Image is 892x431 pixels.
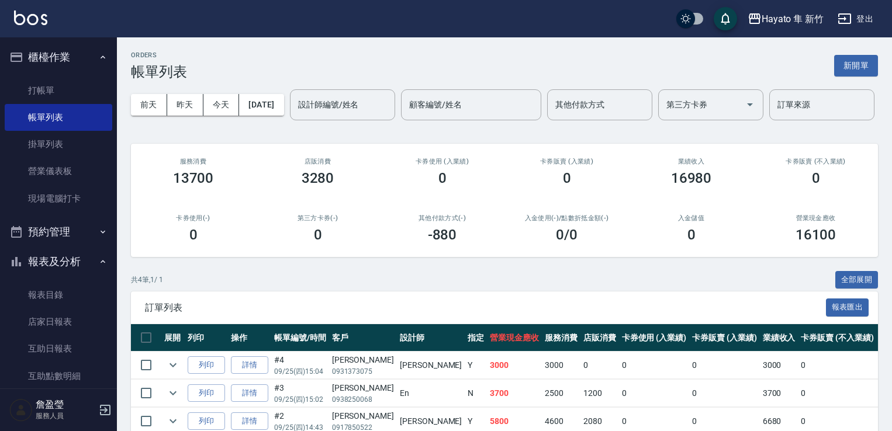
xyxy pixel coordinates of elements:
a: 現場電腦打卡 [5,185,112,212]
th: 客戶 [329,324,397,352]
th: 設計師 [397,324,465,352]
h3: 0 [314,227,322,243]
button: 報表匯出 [826,298,869,317]
th: 店販消費 [580,324,619,352]
span: 訂單列表 [145,302,826,314]
button: 報表及分析 [5,246,112,277]
td: 0 [619,380,690,407]
button: expand row [164,412,182,430]
a: 詳情 [231,384,268,402]
td: #4 [271,352,329,379]
div: [PERSON_NAME] [332,382,394,394]
button: 櫃檯作業 [5,42,112,72]
th: 帳單編號/時間 [271,324,329,352]
th: 指定 [465,324,487,352]
a: 營業儀表板 [5,158,112,185]
h2: 第三方卡券(-) [269,214,366,222]
h3: 16100 [796,227,836,243]
p: 09/25 (四) 15:02 [274,394,326,405]
h2: 其他付款方式(-) [394,214,490,222]
a: 新開單 [834,60,878,71]
button: save [714,7,737,30]
td: #3 [271,380,329,407]
h3: 0 [189,227,198,243]
td: 0 [798,352,876,379]
img: Logo [14,11,47,25]
h3: 16980 [671,170,712,186]
td: 2500 [542,380,580,407]
button: expand row [164,384,182,402]
button: [DATE] [239,94,283,116]
div: [PERSON_NAME] [332,354,394,366]
td: 3000 [760,352,798,379]
h2: 業績收入 [643,158,739,165]
a: 帳單列表 [5,104,112,131]
button: 列印 [188,356,225,374]
a: 互助點數明細 [5,363,112,390]
img: Person [9,398,33,422]
h3: 0 /0 [556,227,578,243]
div: Hayato 隼 新竹 [762,12,824,26]
button: 新開單 [834,55,878,77]
a: 詳情 [231,356,268,374]
h2: ORDERS [131,51,187,59]
h3: 0 [563,170,571,186]
td: 0 [798,380,876,407]
h3: 0 [687,227,696,243]
button: 前天 [131,94,167,116]
div: [PERSON_NAME] [332,410,394,422]
h3: -880 [428,227,457,243]
td: 0 [619,352,690,379]
a: 詳情 [231,412,268,430]
p: 共 4 筆, 1 / 1 [131,274,163,285]
th: 營業現金應收 [487,324,542,352]
td: 3000 [542,352,580,379]
h3: 服務消費 [145,158,241,165]
a: 店家日報表 [5,308,112,335]
h3: 3280 [302,170,334,186]
button: 昨天 [167,94,203,116]
p: 09/25 (四) 15:04 [274,366,326,377]
button: 預約管理 [5,217,112,247]
p: 0931373075 [332,366,394,377]
button: 列印 [188,384,225,402]
td: 3000 [487,352,542,379]
th: 卡券使用 (入業績) [619,324,690,352]
td: 0 [689,352,760,379]
h3: 0 [812,170,820,186]
p: 服務人員 [36,411,95,421]
td: 1200 [580,380,619,407]
td: 0 [689,380,760,407]
button: 今天 [203,94,240,116]
h2: 入金使用(-) /點數折抵金額(-) [518,214,615,222]
th: 展開 [161,324,185,352]
button: Open [741,95,759,114]
h5: 詹盈瑩 [36,399,95,411]
th: 業績收入 [760,324,798,352]
h2: 營業現金應收 [767,214,864,222]
a: 打帳單 [5,77,112,104]
th: 操作 [228,324,271,352]
h2: 卡券販賣 (不入業績) [767,158,864,165]
h3: 帳單列表 [131,64,187,80]
button: 登出 [833,8,878,30]
a: 掛單列表 [5,131,112,158]
a: 互助日報表 [5,335,112,362]
th: 服務消費 [542,324,580,352]
h2: 卡券使用 (入業績) [394,158,490,165]
td: En [397,380,465,407]
td: 3700 [760,380,798,407]
td: N [465,380,487,407]
h2: 入金儲值 [643,214,739,222]
td: 3700 [487,380,542,407]
th: 卡券販賣 (不入業績) [798,324,876,352]
p: 0938250068 [332,394,394,405]
button: 列印 [188,412,225,430]
td: Y [465,352,487,379]
button: Hayato 隼 新竹 [743,7,828,31]
td: 0 [580,352,619,379]
th: 列印 [185,324,228,352]
h2: 卡券使用(-) [145,214,241,222]
h3: 0 [438,170,447,186]
h3: 13700 [173,170,214,186]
